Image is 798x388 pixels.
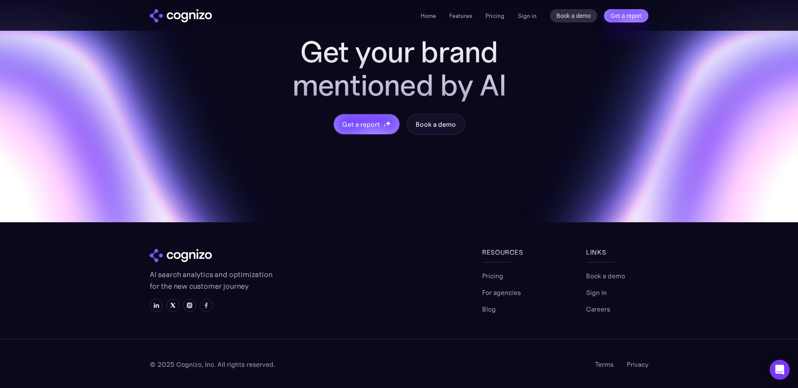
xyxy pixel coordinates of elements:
img: star [383,124,386,127]
a: Terms [595,359,613,369]
a: Get a reportstarstarstar [333,113,400,135]
img: star [383,121,384,123]
a: Book a demo [406,113,465,135]
a: Pricing [485,12,505,20]
a: Privacy [627,359,648,369]
a: Pricing [482,271,503,281]
img: cognizo logo [150,9,212,22]
div: Open Intercom Messenger [770,360,790,380]
a: Careers [586,304,610,314]
a: Get a report [604,9,648,22]
a: home [150,9,212,22]
div: links [586,247,648,257]
img: cognizo logo [150,249,212,262]
div: Resources [482,247,544,257]
a: Book a demo [550,9,598,22]
a: Blog [482,304,496,314]
img: X icon [170,302,176,309]
div: Get a report [342,119,379,129]
h2: Get your brand mentioned by AI [266,35,532,102]
a: Book a demo [586,271,625,281]
p: AI search analytics and optimization for the new customer journey [150,269,274,292]
a: Sign in [586,287,607,297]
a: Features [449,12,472,20]
a: For agencies [482,287,521,297]
div: Book a demo [416,119,456,129]
a: Sign in [518,11,537,21]
a: Home [421,12,436,20]
img: LinkedIn icon [153,302,160,309]
div: © 2025 Cognizo, Inc. All rights reserved. [150,359,275,369]
img: star [385,120,391,126]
